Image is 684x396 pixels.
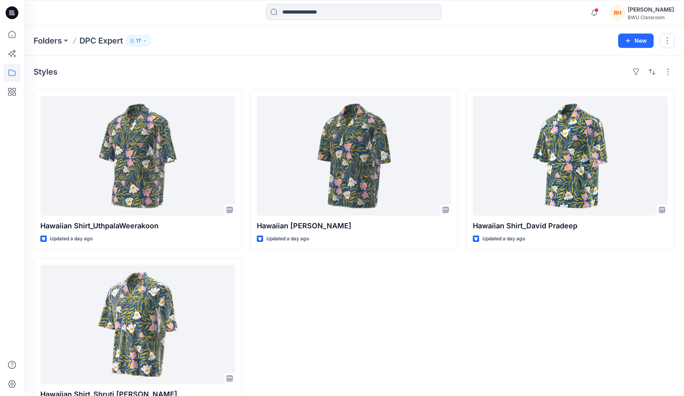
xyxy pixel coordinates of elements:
a: Hawaiian Shirt_UthpalaWeerakoon [40,96,235,216]
div: RH [610,6,625,20]
a: Folders [34,35,62,46]
p: Updated a day ago [50,235,93,243]
button: New [618,34,654,48]
p: Hawaiian Shirt_David Pradeep [473,220,668,232]
div: [PERSON_NAME] [628,5,674,14]
h4: Styles [34,67,57,77]
a: Hawaiian Shirt_Lisha Sanders [257,96,452,216]
a: Hawaiian Shirt_David Pradeep [473,96,668,216]
p: DPC Expert [79,35,123,46]
p: Updated a day ago [266,235,309,243]
p: 17 [136,36,141,45]
p: Hawaiian Shirt_UthpalaWeerakoon [40,220,235,232]
div: BWU Classroom [628,14,674,20]
a: Hawaiian Shirt_Shruti Rathor [40,265,235,384]
button: 17 [126,35,151,46]
p: Updated a day ago [482,235,525,243]
p: Hawaiian [PERSON_NAME] [257,220,452,232]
